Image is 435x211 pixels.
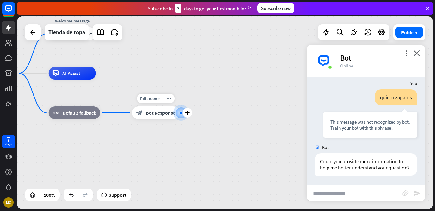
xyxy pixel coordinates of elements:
[146,110,175,116] span: Bot Response
[414,50,420,56] i: close
[53,110,59,116] i: block_fallback
[403,50,409,56] i: more_vert
[166,96,171,101] i: more_horiz
[375,89,417,105] div: quiero zapatos
[7,137,10,142] div: 7
[108,190,126,200] span: Support
[44,18,101,24] div: Welcome message
[185,111,190,115] i: plus
[140,96,160,101] span: Edit name
[340,53,418,63] div: Bot
[340,63,418,69] div: Online
[3,197,14,208] div: MG
[315,153,417,176] div: Could you provide more information to help me better understand your question?
[148,4,252,13] div: Subscribe in days to get your first month for $1
[402,190,409,196] i: block_attachment
[136,110,143,116] i: block_bot_response
[257,3,294,13] div: Subscribe now
[2,135,15,148] a: 7 days
[62,70,80,76] span: AI Assist
[48,24,85,40] div: Tienda de ropa
[330,125,410,131] div: Train your bot with this phrase.
[42,190,57,200] div: 100%
[5,3,24,22] button: Open LiveChat chat widget
[395,27,423,38] button: Publish
[175,4,181,13] div: 3
[330,119,410,125] div: This message was not recognized by bot.
[5,142,12,147] div: days
[63,110,96,116] span: Default fallback
[413,189,421,197] i: send
[322,144,329,150] span: Bot
[410,80,417,86] span: You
